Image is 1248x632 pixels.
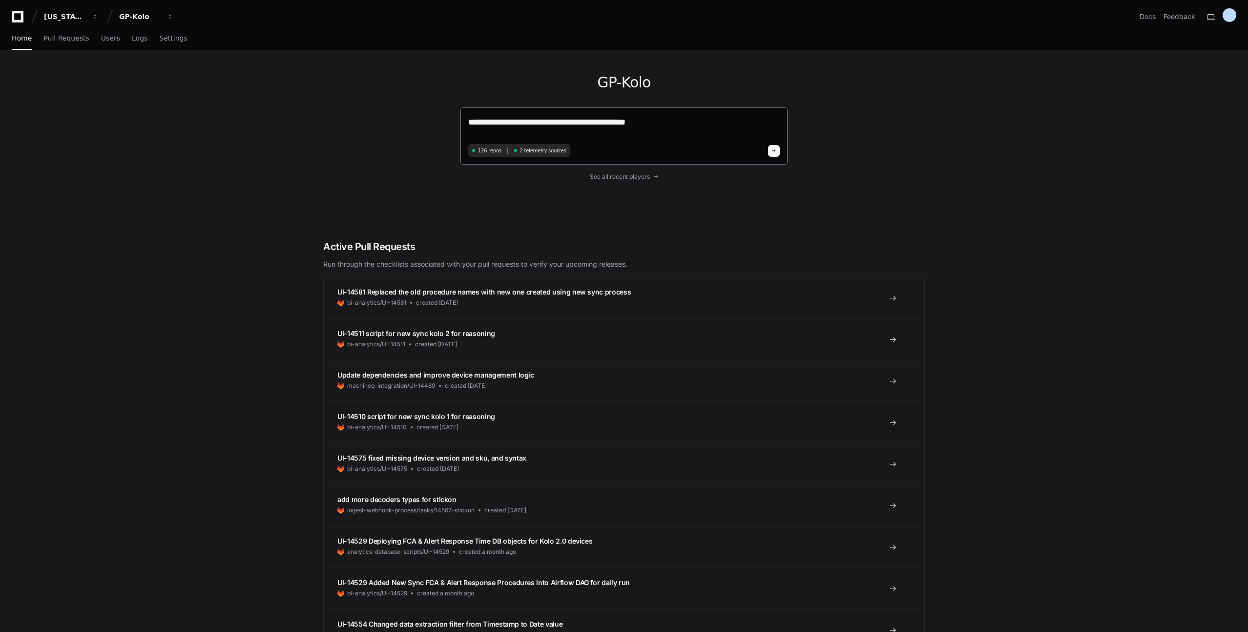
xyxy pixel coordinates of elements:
[484,506,526,514] span: created [DATE]
[347,465,407,473] span: bi-analytics/UI-14575
[159,35,187,41] span: Settings
[1164,12,1195,21] button: Feedback
[416,299,458,307] span: created [DATE]
[445,382,487,390] span: created [DATE]
[44,12,86,21] div: [US_STATE] Pacific
[324,360,924,401] a: Update dependencies and improve device management logicmachineq-integration/UI-14469created [DATE]
[1140,12,1156,21] a: Docs
[324,485,924,526] a: add more decoders types for stickoningest-webhook-process/tasks/14567-stickoncreated [DATE]
[101,35,120,41] span: Users
[347,382,435,390] span: machineq-integration/UI-14469
[337,620,562,628] span: UI-14554 Changed data extraction filter from Timestamp to Date value
[323,259,925,269] p: Run through the checklists associated with your pull requests to verify your upcoming releases.
[347,506,475,514] span: ingest-webhook-process/tasks/14567-stickon
[12,27,32,50] a: Home
[347,590,407,597] span: bi-analytics/Ui-14529
[417,590,474,597] span: created a month ago
[159,27,187,50] a: Settings
[12,35,32,41] span: Home
[415,340,457,348] span: created [DATE]
[324,443,924,485] a: UI-14575 fixed missing device version and sku, and syntaxbi-analytics/UI-14575created [DATE]
[459,548,516,556] span: created a month ago
[347,423,407,431] span: bi-analytics/UI-14510
[590,173,650,181] span: See all recent players
[132,27,147,50] a: Logs
[43,35,89,41] span: Pull Requests
[347,340,405,348] span: bi-analytics/UI-14511
[478,147,501,154] span: 126 repos
[460,74,788,91] h1: GP-Kolo
[460,173,788,181] a: See all recent players
[324,277,924,318] a: UI-14581 Replaced the old procedure names with new one created using new sync processbi-analytics...
[337,329,495,337] span: UI-14511 script for new sync kolo 2 for reasoning
[119,12,161,21] div: GP-Kolo
[324,526,924,568] a: UI-14529 Deploying FCA & Alert Response Time DB objects for Kolo 2.0 devicesanalytics-database-sc...
[323,240,925,253] h2: Active Pull Requests
[416,423,458,431] span: created [DATE]
[101,27,120,50] a: Users
[337,371,534,379] span: Update dependencies and improve device management logic
[520,147,566,154] span: 2 telemetry sources
[43,27,89,50] a: Pull Requests
[337,578,630,587] span: UI-14529 Added New Sync FCA & Alert Response Procedures into Airflow DAG for daily run
[337,288,631,296] span: UI-14581 Replaced the old procedure names with new one created using new sync process
[337,495,457,504] span: add more decoders types for stickon
[337,537,592,545] span: UI-14529 Deploying FCA & Alert Response Time DB objects for Kolo 2.0 devices
[324,568,924,609] a: UI-14529 Added New Sync FCA & Alert Response Procedures into Airflow DAG for daily runbi-analytic...
[40,8,103,25] button: [US_STATE] Pacific
[115,8,178,25] button: GP-Kolo
[417,465,459,473] span: created [DATE]
[347,548,449,556] span: analytics-database-scripts/UI-14529
[324,401,924,443] a: UI-14510 script for new sync kolo 1 for reasoningbi-analytics/UI-14510created [DATE]
[132,35,147,41] span: Logs
[324,318,924,360] a: UI-14511 script for new sync kolo 2 for reasoningbi-analytics/UI-14511created [DATE]
[337,454,526,462] span: UI-14575 fixed missing device version and sku, and syntax
[347,299,406,307] span: bi-analytics/UI-14581
[337,412,495,421] span: UI-14510 script for new sync kolo 1 for reasoning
